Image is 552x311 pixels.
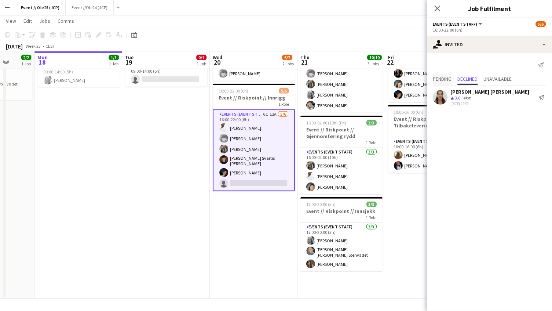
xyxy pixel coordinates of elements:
h3: Event // Riskpoint // Innrigg [213,94,295,101]
h3: Event // Riskpoint // Tilbakelevering [388,116,470,129]
app-card-role: Events (Event Staff)1/109:00-14:00 (5h)[PERSON_NAME] [37,62,120,87]
div: Invited [427,36,552,53]
div: [PERSON_NAME] [PERSON_NAME] [451,88,530,95]
div: 16:00-22:00 (6h) [433,27,546,33]
button: Event //Ole24 (JCP) [66,0,114,15]
span: Tue [125,54,134,61]
span: 17:00-20:00 (3h) [306,202,336,207]
span: 16:00-02:00 (10h) (Fri) [306,120,347,126]
app-job-card: 09:00-16:00 (7h)4/4Event // Riskpoint // Opprigg1 RoleEvents (Event Staff)4/409:00-16:00 (7h)[PER... [300,30,383,113]
span: Unavailable [484,76,512,82]
span: 1 Role [366,215,377,220]
span: Edit [23,18,32,24]
span: 6/7 [282,55,292,60]
div: 1 Job [197,61,206,66]
span: 0/1 [196,55,206,60]
a: Comms [55,16,77,26]
span: 1/1 [109,55,119,60]
span: 3/3 [366,120,377,126]
button: Event // Ole25 (JCP) [15,0,66,15]
h3: Job Fulfilment [427,4,552,13]
span: 5/6 [279,88,289,94]
span: 3.6 [455,95,461,101]
button: Events (Event Staff) [433,21,483,27]
span: Comms [58,18,74,24]
div: 3 Jobs [368,61,381,66]
span: Week 33 [24,43,43,49]
a: Jobs [36,16,53,26]
span: 19 [124,58,134,66]
span: 1 Role [366,140,377,145]
div: CEST [45,43,55,49]
app-job-card: 16:00-22:00 (6h)5/6Event // Riskpoint // Innrigg1 RoleEvents (Event Staff)6I12A5/616:00-22:00 (6h... [213,84,295,191]
span: Pending [433,76,452,82]
span: 10/10 [367,55,382,60]
span: 5/6 [536,21,546,27]
span: 3/3 [366,202,377,207]
app-card-role: Events (Event Staff)4/409:00-16:00 (7h)[PERSON_NAME][PERSON_NAME][PERSON_NAME][PERSON_NAME] [300,56,383,113]
app-card-role: Events (Event Staff)0/109:00-14:00 (5h) [125,62,207,87]
span: Events (Event Staff) [433,21,478,27]
app-job-card: 16:00-02:00 (10h) (Fri)3/3Event // Riskpoint // Gjennomføring rydd1 RoleEvents (Event Staff)3/316... [300,116,383,194]
span: Thu [300,54,310,61]
app-card-role: Events (Event Staff)6I12A5/616:00-22:00 (6h)[PERSON_NAME][PERSON_NAME][PERSON_NAME][PERSON_NAME] ... [213,109,295,191]
span: View [6,18,16,24]
h3: Event // Riskpoint // Innsjekk [300,208,383,214]
app-card-role: Events (Event Staff)3/316:00-02:00 (10h)[PERSON_NAME][PERSON_NAME][PERSON_NAME] [300,148,383,194]
app-card-role: Events (Event Staff)3/317:00-20:00 (3h)[PERSON_NAME][PERSON_NAME] [PERSON_NAME] Stenvadet[PERSON_... [300,223,383,271]
span: Wed [213,54,222,61]
span: 21 [299,58,310,66]
span: Declined [458,76,478,82]
h3: Event // Riskpoint // Gjennomføring rydd [300,126,383,140]
div: 1 Job [109,61,118,66]
app-card-role: Events (Event Staff)3/302:00-06:00 (4h)[PERSON_NAME][PERSON_NAME][PERSON_NAME] [388,56,470,102]
span: Jobs [39,18,50,24]
span: 22 [387,58,394,66]
a: View [3,16,19,26]
div: [DATE] 22:53 [451,101,530,106]
span: 16:00-22:00 (6h) [219,88,248,94]
app-job-card: 10:00-16:00 (6h)2/2Event // Riskpoint // Tilbakelevering1 RoleEvents (Event Staff)2/210:00-16:00 ... [388,105,470,173]
span: Mon [37,54,48,61]
div: [DATE] [6,43,23,50]
div: 2 Jobs [282,61,294,66]
a: Edit [21,16,35,26]
app-job-card: 17:00-20:00 (3h)3/3Event // Riskpoint // Innsjekk1 RoleEvents (Event Staff)3/317:00-20:00 (3h)[PE... [300,197,383,271]
span: Fri [388,54,394,61]
app-card-role: Events (Event Staff)2/210:00-16:00 (6h)[PERSON_NAME][PERSON_NAME] Eeg [388,137,470,173]
span: 2/2 [21,55,31,60]
div: 1 Job [21,61,31,66]
span: 1 Role [278,101,289,107]
span: 18 [36,58,48,66]
span: 10:00-16:00 (6h) [394,109,424,115]
div: 4km [462,95,473,101]
span: 20 [212,58,222,66]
